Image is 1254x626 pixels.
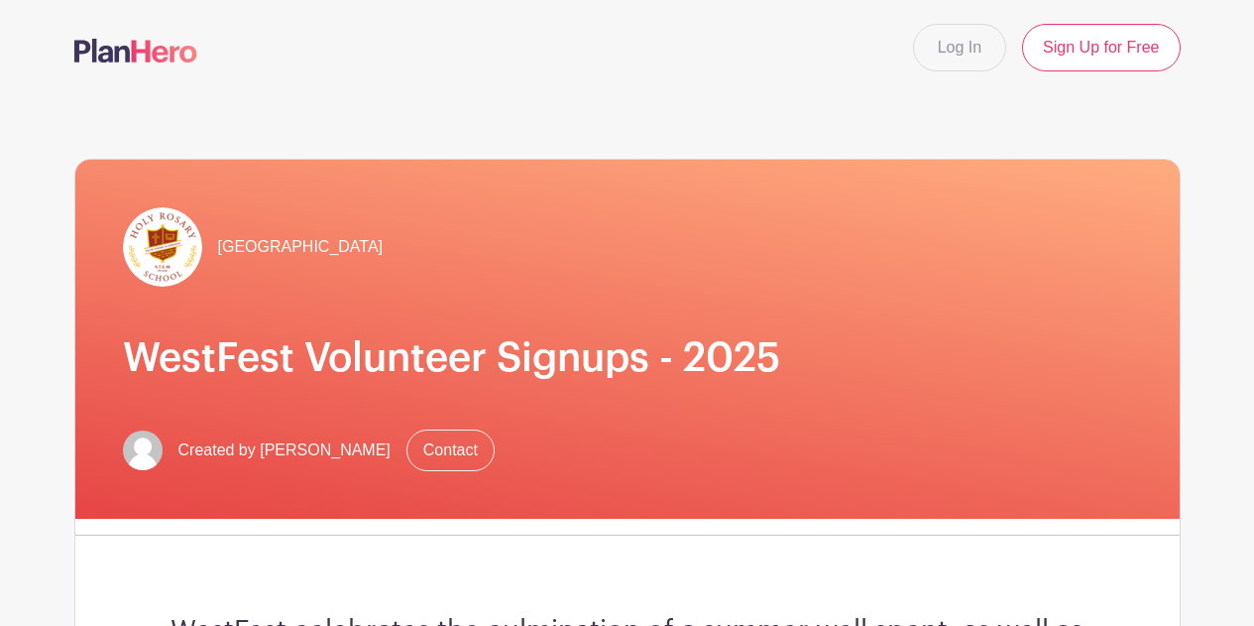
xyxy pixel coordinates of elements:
a: Log In [913,24,1006,71]
img: default-ce2991bfa6775e67f084385cd625a349d9dcbb7a52a09fb2fda1e96e2d18dcdb.png [123,431,163,470]
a: Contact [406,430,495,471]
h1: WestFest Volunteer Signups - 2025 [123,334,1132,382]
img: logo-507f7623f17ff9eddc593b1ce0a138ce2505c220e1c5a4e2b4648c50719b7d32.svg [74,39,197,63]
a: Sign Up for Free [1022,24,1180,71]
span: [GEOGRAPHIC_DATA] [218,235,384,259]
span: Created by [PERSON_NAME] [178,438,391,462]
img: hr-logo-circle.png [123,207,202,287]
